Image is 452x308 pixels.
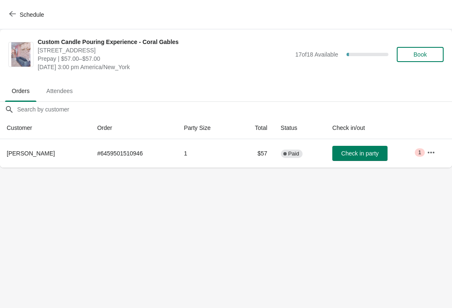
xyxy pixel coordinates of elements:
img: Custom Candle Pouring Experience - Coral Gables [11,42,31,67]
th: Party Size [177,117,236,139]
th: Total [236,117,274,139]
th: Order [90,117,177,139]
span: 1 [418,149,421,156]
span: Orders [5,83,36,98]
th: Status [274,117,326,139]
span: 17 of 18 Available [295,51,338,58]
th: Check in/out [326,117,420,139]
span: Book [413,51,427,58]
button: Schedule [4,7,51,22]
td: $57 [236,139,274,168]
span: Attendees [40,83,80,98]
span: Check in party [341,150,378,157]
span: Schedule [20,11,44,18]
span: [STREET_ADDRESS] [38,46,291,54]
button: Book [397,47,444,62]
span: Prepay | $57.00–$57.00 [38,54,291,63]
button: Check in party [332,146,388,161]
span: [PERSON_NAME] [7,150,55,157]
span: Paid [288,150,299,157]
td: # 6459501510946 [90,139,177,168]
td: 1 [177,139,236,168]
span: Custom Candle Pouring Experience - Coral Gables [38,38,291,46]
span: [DATE] 3:00 pm America/New_York [38,63,291,71]
input: Search by customer [17,102,452,117]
